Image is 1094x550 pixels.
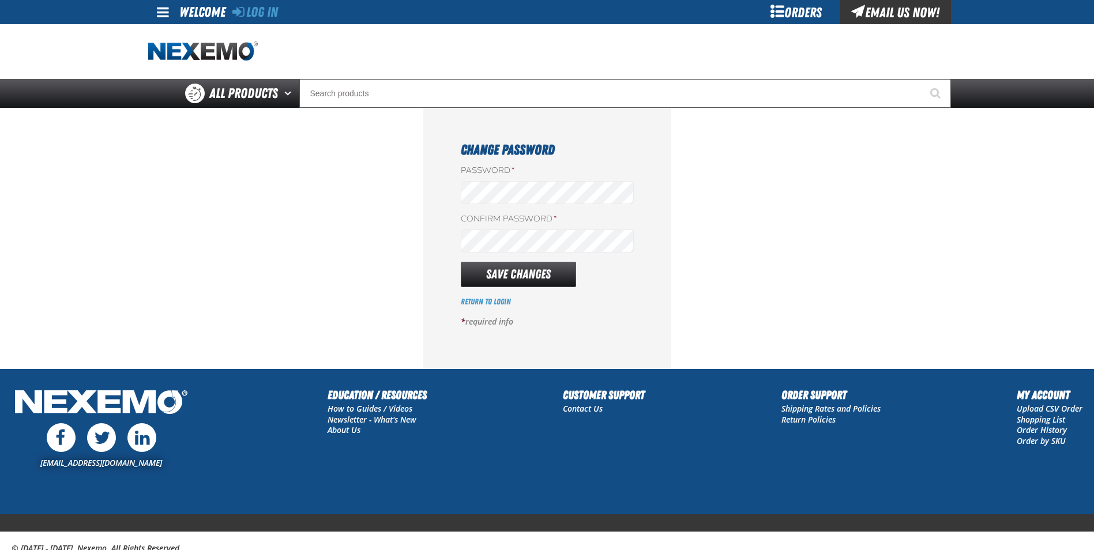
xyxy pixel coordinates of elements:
h2: Customer Support [563,386,645,404]
p: required info [461,317,634,327]
a: Home [148,42,258,62]
h2: My Account [1017,386,1082,404]
a: Contact Us [563,403,603,414]
a: Return Policies [781,414,836,425]
a: Log In [232,4,278,20]
a: How to Guides / Videos [328,403,412,414]
button: Start Searching [922,79,951,108]
button: Save Changes [461,262,576,287]
a: Order History [1017,424,1067,435]
a: Upload CSV Order [1017,403,1082,414]
label: Password [461,165,634,176]
a: Newsletter - What's New [328,414,416,425]
a: Shipping Rates and Policies [781,403,881,414]
input: Search [299,79,951,108]
a: About Us [328,424,360,435]
a: Return to Login [461,297,511,306]
h1: Change Password [461,140,634,160]
label: Confirm Password [461,214,634,225]
h2: Education / Resources [328,386,427,404]
img: Nexemo logo [148,42,258,62]
button: Open All Products pages [280,79,299,108]
a: Order by SKU [1017,435,1066,446]
img: Nexemo Logo [12,386,191,420]
a: Shopping List [1017,414,1065,425]
span: All Products [209,83,278,104]
a: [EMAIL_ADDRESS][DOMAIN_NAME] [40,457,162,468]
h2: Order Support [781,386,881,404]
